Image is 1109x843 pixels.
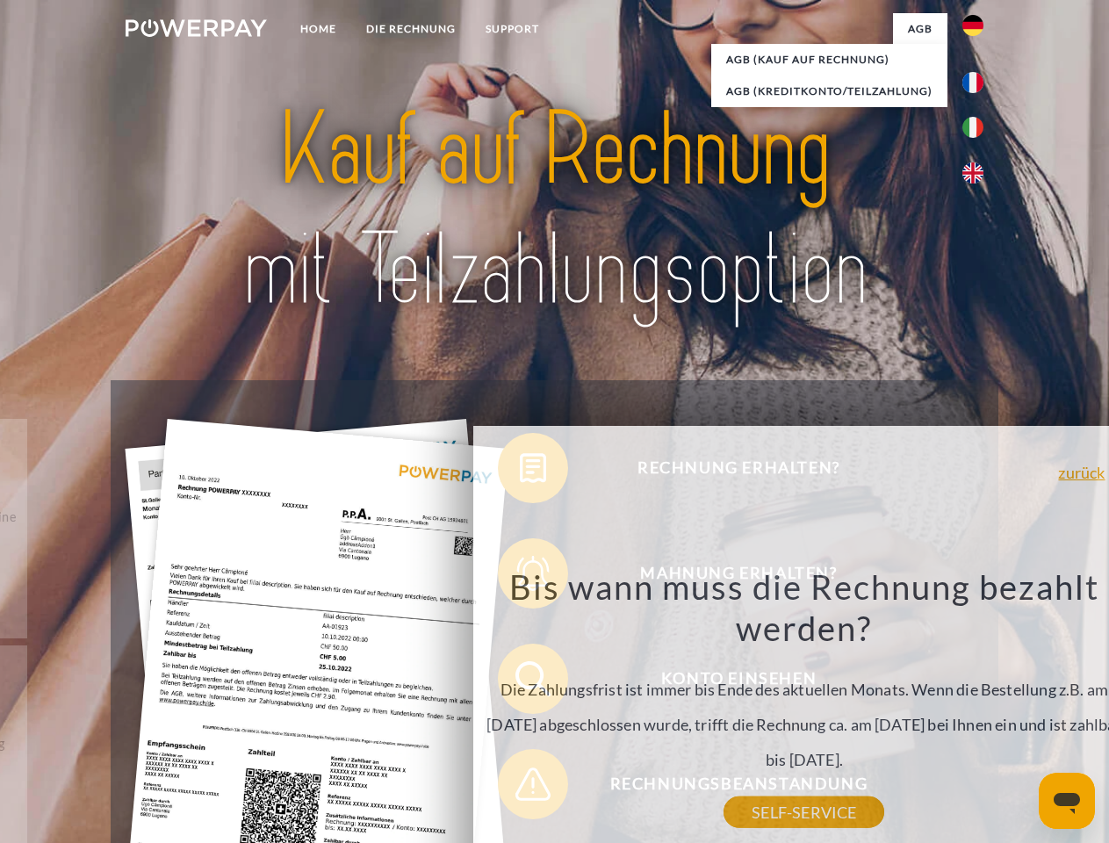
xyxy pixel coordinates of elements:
[1039,773,1095,829] iframe: Schaltfläche zum Öffnen des Messaging-Fensters
[893,13,947,45] a: agb
[962,162,983,184] img: en
[126,19,267,37] img: logo-powerpay-white.svg
[724,796,884,828] a: SELF-SERVICE
[285,13,351,45] a: Home
[471,13,554,45] a: SUPPORT
[962,15,983,36] img: de
[168,84,941,336] img: title-powerpay_de.svg
[962,72,983,93] img: fr
[711,44,947,76] a: AGB (Kauf auf Rechnung)
[962,117,983,138] img: it
[711,76,947,107] a: AGB (Kreditkonto/Teilzahlung)
[351,13,471,45] a: DIE RECHNUNG
[1058,465,1105,480] a: zurück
